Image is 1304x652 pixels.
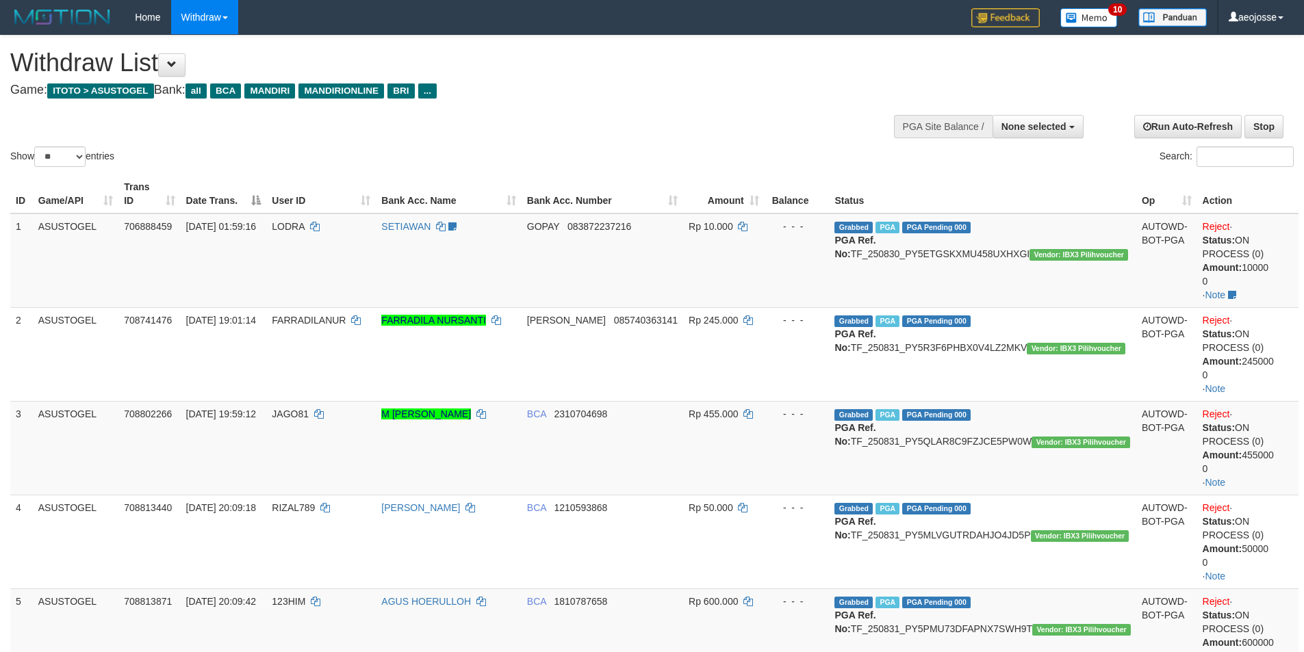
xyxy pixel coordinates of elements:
img: MOTION_logo.png [10,7,114,27]
span: Grabbed [834,409,873,421]
span: 708813440 [124,502,172,513]
span: LODRA [272,221,304,232]
span: Copy 1810787658 to clipboard [554,596,608,607]
span: Marked by aeotriv [875,503,899,514]
div: ON PROCESS (0) 10000 0 [1203,233,1293,288]
span: 708741476 [124,315,172,326]
th: Game/API: activate to sort column ascending [33,174,118,213]
span: Grabbed [834,222,873,233]
span: PGA Pending [902,222,971,233]
td: AUTOWD-BOT-PGA [1136,307,1197,401]
td: ASUSTOGEL [33,401,118,495]
a: AGUS HOERULLOH [381,596,471,607]
div: - - - [770,407,824,421]
b: Status: [1203,422,1235,433]
span: all [186,83,207,99]
span: RIZAL789 [272,502,315,513]
a: Note [1205,477,1226,488]
span: 708802266 [124,408,172,419]
span: [DATE] 19:01:14 [186,315,256,326]
td: ASUSTOGEL [33,307,118,401]
span: Grabbed [834,315,873,327]
span: 706888459 [124,221,172,232]
span: BCA [210,83,241,99]
th: Date Trans.: activate to sort column descending [181,174,267,213]
span: Marked by aeomartha [875,315,899,327]
span: BCA [527,408,546,419]
a: Note [1205,289,1226,300]
div: ON PROCESS (0) 245000 0 [1203,327,1293,382]
span: BCA [527,596,546,607]
span: [DATE] 20:09:18 [186,502,256,513]
span: Copy 085740363141 to clipboard [614,315,678,326]
a: [PERSON_NAME] [381,502,460,513]
b: Status: [1203,328,1235,339]
a: FARRADILA NURSANTI [381,315,485,326]
b: Amount: [1203,543,1242,554]
td: 4 [10,495,33,588]
a: Reject [1203,502,1230,513]
b: PGA Ref. No: [834,610,875,634]
td: AUTOWD-BOT-PGA [1136,401,1197,495]
div: ON PROCESS (0) 455000 0 [1203,421,1293,475]
span: Copy 083872237216 to clipboard [567,221,631,232]
b: PGA Ref. No: [834,516,875,540]
span: ITOTO > ASUSTOGEL [47,83,154,99]
input: Search: [1197,146,1294,167]
div: - - - [770,595,824,608]
h1: Withdraw List [10,49,856,77]
th: Bank Acc. Number: activate to sort column ascending [522,174,683,213]
td: 2 [10,307,33,401]
span: PGA Pending [902,597,971,608]
img: panduan.png [1138,8,1207,27]
td: TF_250831_PY5QLAR8C9FZJCE5PW0W [829,401,1136,495]
span: 708813871 [124,596,172,607]
div: PGA Site Balance / [894,115,993,138]
div: - - - [770,313,824,327]
td: · · [1197,213,1299,308]
span: Grabbed [834,597,873,608]
span: Marked by aeoros [875,222,899,233]
span: Rp 455.000 [689,408,738,419]
div: - - - [770,501,824,514]
span: Marked by aeotriv [875,409,899,421]
span: Rp 245.000 [689,315,738,326]
td: 3 [10,401,33,495]
span: Copy 1210593868 to clipboard [554,502,608,513]
b: PGA Ref. No: [834,328,875,353]
label: Search: [1160,146,1294,167]
a: Reject [1203,596,1230,607]
button: None selected [993,115,1084,138]
span: Rp 50.000 [689,502,733,513]
span: Copy 2310704698 to clipboard [554,408,608,419]
td: · · [1197,307,1299,401]
td: · · [1197,401,1299,495]
span: Grabbed [834,503,873,514]
td: AUTOWD-BOT-PGA [1136,495,1197,588]
b: Status: [1203,516,1235,527]
img: Feedback.jpg [971,8,1040,27]
th: Trans ID: activate to sort column ascending [118,174,180,213]
td: TF_250830_PY5ETGSKXMU458UXHXGI [829,213,1136,308]
a: Stop [1244,115,1283,138]
td: 1 [10,213,33,308]
a: M [PERSON_NAME] [381,408,471,419]
th: User ID: activate to sort column ascending [266,174,376,213]
label: Show entries [10,146,114,167]
span: Vendor URL: https://payment5.1velocity.biz [1027,343,1125,354]
span: PGA Pending [902,315,971,327]
div: ON PROCESS (0) 50000 0 [1203,514,1293,569]
span: GOPAY [527,221,559,232]
th: Bank Acc. Name: activate to sort column ascending [376,174,521,213]
span: [DATE] 19:59:12 [186,408,256,419]
img: Button%20Memo.svg [1060,8,1118,27]
a: Run Auto-Refresh [1134,115,1242,138]
th: Balance [765,174,830,213]
select: Showentries [34,146,86,167]
span: 123HIM [272,596,305,607]
th: Amount: activate to sort column ascending [683,174,765,213]
td: · · [1197,495,1299,588]
span: Rp 600.000 [689,596,738,607]
span: None selected [1001,121,1066,132]
td: TF_250831_PY5R3F6PHBX0V4LZ2MKV [829,307,1136,401]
